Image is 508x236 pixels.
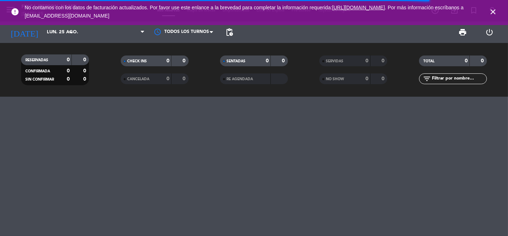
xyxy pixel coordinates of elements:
[226,77,253,81] span: RE AGENDADA
[485,28,494,37] i: power_settings_new
[382,76,386,81] strong: 0
[127,77,149,81] span: CANCELADA
[423,74,431,83] i: filter_list
[66,28,75,37] i: arrow_drop_down
[282,58,287,63] strong: 0
[183,58,187,63] strong: 0
[481,58,485,63] strong: 0
[423,59,434,63] span: TOTAL
[67,68,70,73] strong: 0
[11,8,19,16] i: error
[25,58,48,62] span: RESERVADAS
[25,5,464,19] a: . Por más información escríbanos a [EMAIL_ADDRESS][DOMAIN_NAME]
[5,24,43,40] i: [DATE]
[431,75,487,83] input: Filtrar por nombre...
[67,77,70,82] strong: 0
[266,58,269,63] strong: 0
[332,5,385,10] a: [URL][DOMAIN_NAME]
[326,77,344,81] span: NO SHOW
[489,8,497,16] i: close
[365,58,368,63] strong: 0
[183,76,187,81] strong: 0
[166,58,169,63] strong: 0
[83,77,88,82] strong: 0
[226,59,245,63] span: SENTADAS
[365,76,368,81] strong: 0
[25,69,50,73] span: CONFIRMADA
[67,57,70,62] strong: 0
[476,21,503,43] div: LOG OUT
[127,59,147,63] span: CHECK INS
[83,68,88,73] strong: 0
[83,57,88,62] strong: 0
[382,58,386,63] strong: 0
[25,78,54,81] span: SIN CONFIRMAR
[25,5,464,19] span: No contamos con los datos de facturación actualizados. Por favor use este enlance a la brevedad p...
[458,28,467,37] span: print
[326,59,343,63] span: SERVIDAS
[166,76,169,81] strong: 0
[465,58,468,63] strong: 0
[225,28,234,37] span: pending_actions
